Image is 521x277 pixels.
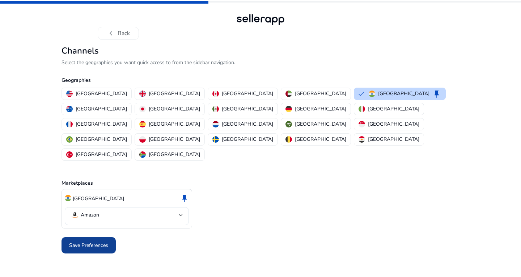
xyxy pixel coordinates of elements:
[149,120,200,128] p: [GEOGRAPHIC_DATA]
[369,91,375,97] img: in.svg
[378,90,429,97] p: [GEOGRAPHIC_DATA]
[149,105,200,113] p: [GEOGRAPHIC_DATA]
[107,29,115,38] span: chevron_left
[76,151,127,158] p: [GEOGRAPHIC_DATA]
[62,237,116,253] button: Save Preferences
[295,90,346,97] p: [GEOGRAPHIC_DATA]
[66,136,73,143] img: br.svg
[368,135,419,143] p: [GEOGRAPHIC_DATA]
[73,195,124,202] p: [GEOGRAPHIC_DATA]
[285,121,292,127] img: sa.svg
[62,76,459,84] p: Geographies
[139,121,146,127] img: es.svg
[139,151,146,158] img: za.svg
[62,46,459,56] h2: Channels
[212,121,219,127] img: nl.svg
[295,120,346,128] p: [GEOGRAPHIC_DATA]
[359,121,365,127] img: sg.svg
[222,120,273,128] p: [GEOGRAPHIC_DATA]
[285,106,292,112] img: de.svg
[62,59,459,66] p: Select the geographies you want quick access to from the sidebar navigation.
[285,136,292,143] img: be.svg
[222,135,273,143] p: [GEOGRAPHIC_DATA]
[66,151,73,158] img: tr.svg
[98,27,139,40] button: chevron_leftBack
[76,120,127,128] p: [GEOGRAPHIC_DATA]
[222,90,273,97] p: [GEOGRAPHIC_DATA]
[139,106,146,112] img: jp.svg
[66,91,73,97] img: us.svg
[69,242,108,249] span: Save Preferences
[212,106,219,112] img: mx.svg
[76,105,127,113] p: [GEOGRAPHIC_DATA]
[368,105,419,113] p: [GEOGRAPHIC_DATA]
[285,91,292,97] img: ae.svg
[66,121,73,127] img: fr.svg
[212,136,219,143] img: se.svg
[359,106,365,112] img: it.svg
[149,151,200,158] p: [GEOGRAPHIC_DATA]
[71,211,79,219] img: amazon.svg
[139,136,146,143] img: pl.svg
[66,106,73,112] img: au.svg
[62,179,459,187] p: Marketplaces
[295,105,346,113] p: [GEOGRAPHIC_DATA]
[212,91,219,97] img: ca.svg
[81,212,99,218] p: Amazon
[76,90,127,97] p: [GEOGRAPHIC_DATA]
[149,90,200,97] p: [GEOGRAPHIC_DATA]
[295,135,346,143] p: [GEOGRAPHIC_DATA]
[180,194,189,202] span: keep
[368,120,419,128] p: [GEOGRAPHIC_DATA]
[76,135,127,143] p: [GEOGRAPHIC_DATA]
[65,195,71,201] img: in.svg
[222,105,273,113] p: [GEOGRAPHIC_DATA]
[149,135,200,143] p: [GEOGRAPHIC_DATA]
[359,136,365,143] img: eg.svg
[139,91,146,97] img: uk.svg
[432,89,441,98] span: keep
